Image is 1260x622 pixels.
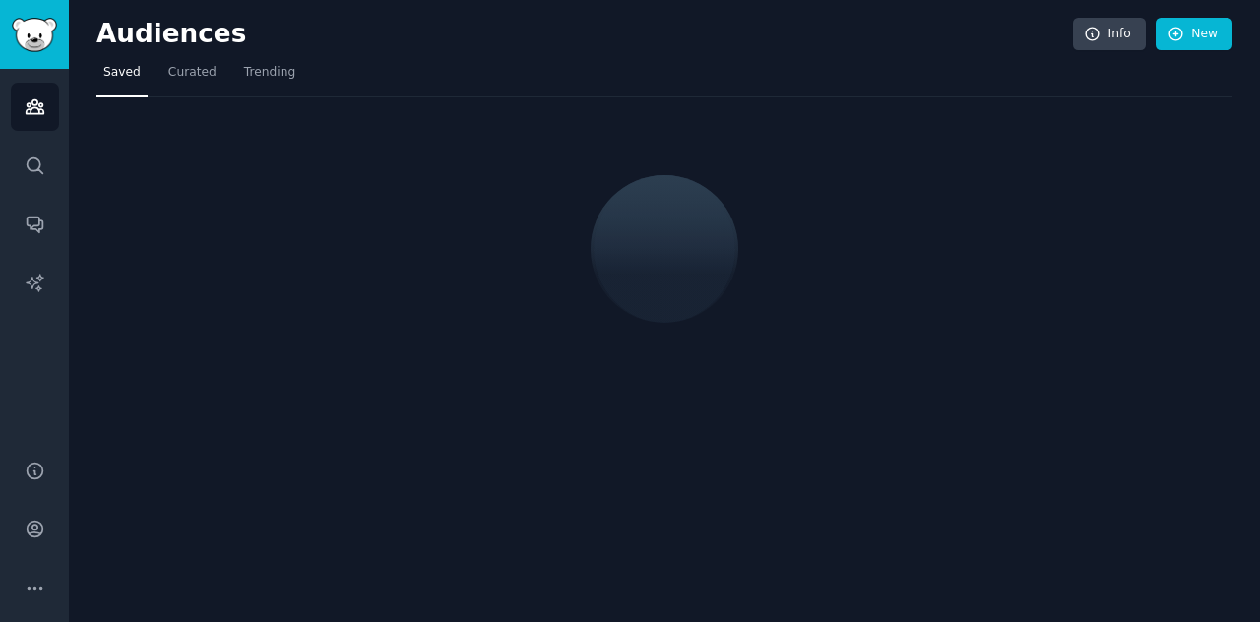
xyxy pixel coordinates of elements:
a: Trending [237,57,302,97]
span: Curated [168,64,217,82]
img: GummySearch logo [12,18,57,52]
h2: Audiences [96,19,1073,50]
a: Curated [161,57,223,97]
span: Trending [244,64,295,82]
a: New [1156,18,1232,51]
a: Saved [96,57,148,97]
a: Info [1073,18,1146,51]
span: Saved [103,64,141,82]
